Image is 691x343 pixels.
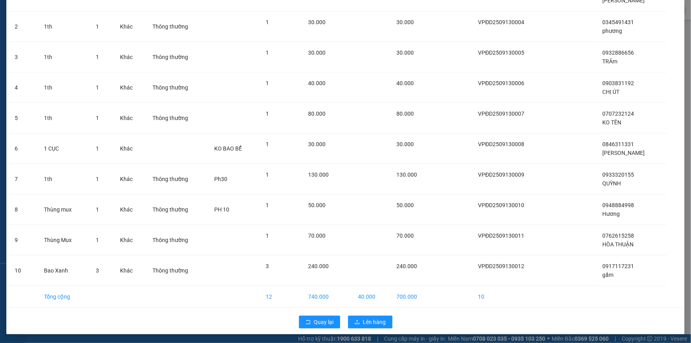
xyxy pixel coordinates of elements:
span: 70.000 [397,232,414,239]
td: Thùng mux [38,194,89,225]
span: 240.000 [308,263,329,269]
td: 8 [8,194,38,225]
span: VPĐD2509130006 [478,80,525,86]
td: 740.000 [302,286,352,308]
span: QUỲNH [602,180,621,187]
span: 30.000 [308,19,326,25]
span: PH 10 [214,206,229,213]
span: 1 [266,80,269,86]
span: 0345491431 [602,19,634,25]
span: TRÂm [602,58,617,65]
td: 9 [8,225,38,255]
span: 1 [96,237,99,243]
td: 3 [8,42,38,72]
td: 6 [8,133,38,164]
td: Khác [114,225,146,255]
td: 1th [38,42,89,72]
button: uploadLên hàng [348,316,392,328]
li: 26 Phó Cơ Điều, Phường 12 [74,19,331,29]
span: 40.000 [397,80,414,86]
td: Khác [114,164,146,194]
span: VPĐD2509130009 [478,171,525,178]
td: 10 [8,255,38,286]
span: 30.000 [397,19,414,25]
span: 0846311331 [602,141,634,147]
td: Khác [114,11,146,42]
span: 1 [266,141,269,147]
td: 7 [8,164,38,194]
span: 0762615258 [602,232,634,239]
span: 1 [96,54,99,60]
span: 1 [266,171,269,178]
td: 5 [8,103,38,133]
td: Thông thường [146,194,208,225]
span: 1 [266,232,269,239]
span: 30.000 [308,141,326,147]
span: VPĐD2509130011 [478,232,525,239]
td: 1th [38,103,89,133]
span: VPĐD2509130012 [478,263,525,269]
span: 40.000 [308,80,326,86]
td: Thông thường [146,164,208,194]
td: Bao Xanh [38,255,89,286]
td: Thông thường [146,103,208,133]
span: VPĐD2509130007 [478,111,525,117]
span: 1 [266,202,269,208]
span: 0948884998 [602,202,634,208]
span: 0707232124 [602,111,634,117]
span: 80.000 [397,111,414,117]
span: Quay lại [314,318,334,326]
li: Hotline: 02839552959 [74,29,331,39]
img: logo.jpg [10,10,49,50]
span: 1 [96,145,99,152]
span: 30.000 [397,50,414,56]
td: Khác [114,133,146,164]
span: 3 [96,267,99,274]
span: Hương [602,211,620,217]
span: gấm [602,272,613,278]
span: 70.000 [308,232,326,239]
span: Ph30 [214,176,227,182]
span: 130.000 [397,171,417,178]
td: 10 [472,286,548,308]
span: VPĐD2509130008 [478,141,525,147]
span: 30.000 [308,50,326,56]
span: KO BAO BỂ [214,145,242,152]
td: Thông thường [146,42,208,72]
span: 1 [266,111,269,117]
td: Khác [114,72,146,103]
td: Khác [114,103,146,133]
span: 240.000 [397,263,417,269]
td: Tổng cộng [38,286,89,308]
span: 130.000 [308,171,329,178]
span: 3 [266,263,269,269]
span: 1 [266,19,269,25]
span: rollback [305,319,311,326]
span: 30.000 [397,141,414,147]
td: 1th [38,11,89,42]
span: KO TÊN [602,119,621,126]
span: [PERSON_NAME] [602,150,645,156]
td: Thông thường [146,225,208,255]
span: VPĐD2509130010 [478,202,525,208]
span: 1 [96,206,99,213]
span: 0917117231 [602,263,634,269]
span: CHỊ ÚT [602,89,619,95]
span: upload [354,319,360,326]
td: 40.000 [352,286,390,308]
span: 50.000 [397,202,414,208]
span: 1 [96,84,99,91]
td: Khác [114,255,146,286]
b: GỬI : VP Đầm Dơi [10,57,95,71]
td: Khác [114,42,146,72]
td: 1 CỤC [38,133,89,164]
button: rollbackQuay lại [299,316,340,328]
span: 0933320155 [602,171,634,178]
span: 0932886656 [602,50,634,56]
span: VPĐD2509130005 [478,50,525,56]
span: HÒA THUẬN [602,241,634,248]
td: Thông thường [146,72,208,103]
td: 4 [8,72,38,103]
td: Thông thường [146,11,208,42]
span: Lên hàng [363,318,386,326]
